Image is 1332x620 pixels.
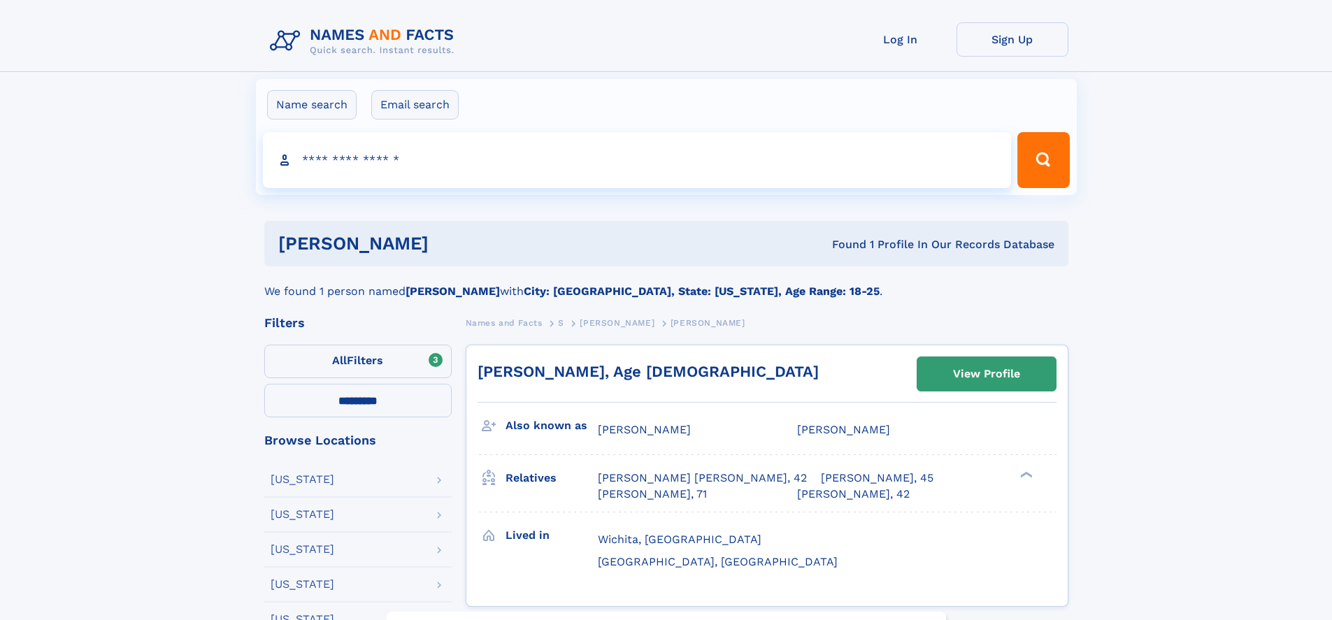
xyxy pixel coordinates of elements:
[558,318,564,328] span: S
[271,474,334,485] div: [US_STATE]
[598,470,807,486] a: [PERSON_NAME] [PERSON_NAME], 42
[558,314,564,331] a: S
[271,544,334,555] div: [US_STATE]
[264,434,452,447] div: Browse Locations
[332,354,347,367] span: All
[264,266,1068,300] div: We found 1 person named with .
[524,284,880,298] b: City: [GEOGRAPHIC_DATA], State: [US_STATE], Age Range: 18-25
[466,314,543,331] a: Names and Facts
[267,90,357,120] label: Name search
[845,22,957,57] a: Log In
[630,237,1054,252] div: Found 1 Profile In Our Records Database
[506,414,598,438] h3: Also known as
[478,363,819,380] a: [PERSON_NAME], Age [DEMOGRAPHIC_DATA]
[264,22,466,60] img: Logo Names and Facts
[1017,132,1069,188] button: Search Button
[264,345,452,378] label: Filters
[598,486,707,502] a: [PERSON_NAME], 71
[278,235,631,252] h1: [PERSON_NAME]
[671,318,745,328] span: [PERSON_NAME]
[957,22,1068,57] a: Sign Up
[598,533,761,546] span: Wichita, [GEOGRAPHIC_DATA]
[506,524,598,547] h3: Lived in
[406,284,500,298] b: [PERSON_NAME]
[598,555,838,568] span: [GEOGRAPHIC_DATA], [GEOGRAPHIC_DATA]
[598,423,691,436] span: [PERSON_NAME]
[821,470,933,486] a: [PERSON_NAME], 45
[797,486,910,502] a: [PERSON_NAME], 42
[371,90,459,120] label: Email search
[264,317,452,329] div: Filters
[580,318,654,328] span: [PERSON_NAME]
[797,423,890,436] span: [PERSON_NAME]
[506,466,598,490] h3: Relatives
[580,314,654,331] a: [PERSON_NAME]
[1017,470,1033,480] div: ❯
[271,509,334,520] div: [US_STATE]
[953,358,1020,390] div: View Profile
[263,132,1012,188] input: search input
[917,357,1056,391] a: View Profile
[271,579,334,590] div: [US_STATE]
